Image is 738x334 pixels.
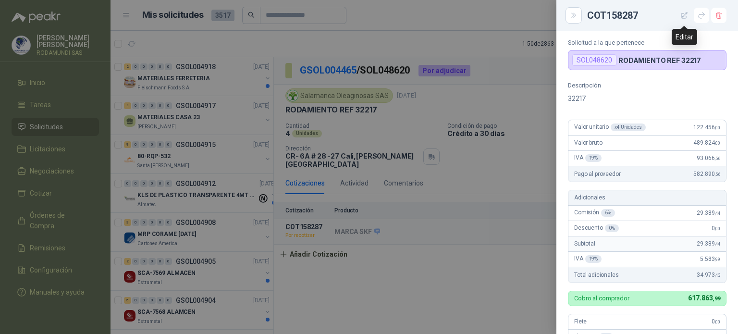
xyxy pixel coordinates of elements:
span: IVA [574,154,602,162]
span: ,44 [714,210,720,216]
span: IVA [574,255,602,263]
div: 6 % [601,209,615,217]
span: Comisión [574,209,615,217]
span: 29.389 [697,210,720,216]
span: ,56 [714,156,720,161]
button: Close [568,10,579,21]
span: Pago al proveedor [574,171,621,177]
span: 122.456 [693,124,720,131]
span: 5.583 [700,256,720,262]
div: x 4 Unidades [611,124,646,131]
span: Valor bruto [574,139,602,146]
span: Subtotal [574,240,595,247]
span: Descuento [574,224,619,232]
span: ,99 [713,296,720,302]
span: Flete [574,318,587,325]
span: 489.824 [693,139,720,146]
span: 582.890 [693,171,720,177]
p: Solicitud a la que pertenece [568,39,726,46]
div: COT158287 [587,8,726,23]
span: 617.863 [688,294,720,302]
span: Valor unitario [574,124,646,131]
span: ,43 [714,272,720,278]
span: ,00 [714,319,720,324]
span: ,00 [714,125,720,130]
div: Adicionales [568,190,726,206]
p: 32217 [568,93,726,104]
span: 0 [712,318,720,325]
span: 0 [712,225,720,232]
p: Descripción [568,82,726,89]
span: ,44 [714,241,720,247]
div: 19 % [585,255,602,263]
p: RODAMIENTO REF 32217 [618,56,701,64]
p: Cobro al comprador [574,295,629,301]
div: Total adicionales [568,267,726,283]
div: 19 % [585,154,602,162]
span: 93.066 [697,155,720,161]
div: 0 % [605,224,619,232]
span: ,00 [714,140,720,146]
span: 34.973 [697,272,720,278]
div: Editar [672,29,697,45]
span: 29.389 [697,240,720,247]
span: ,00 [714,226,720,231]
div: SOL048620 [572,54,616,66]
span: ,99 [714,257,720,262]
span: ,56 [714,172,720,177]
